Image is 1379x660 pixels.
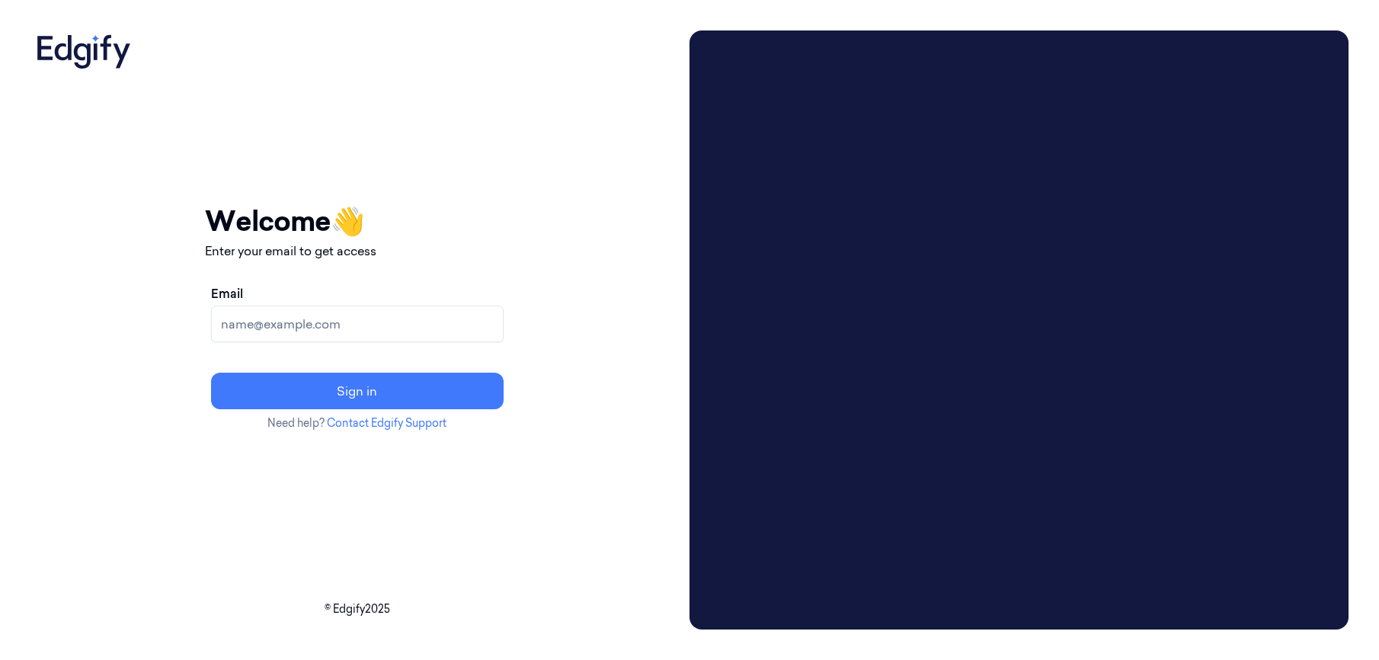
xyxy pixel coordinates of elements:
h1: Welcome 👋 [205,200,510,242]
a: Contact Edgify Support [327,416,446,430]
label: Email [211,284,243,303]
p: Need help? [205,415,510,431]
input: name@example.com [211,306,504,342]
p: © Edgify 2025 [30,601,683,617]
p: Enter your email to get access [205,242,510,260]
button: Sign in [211,373,504,409]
